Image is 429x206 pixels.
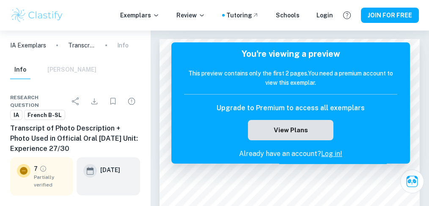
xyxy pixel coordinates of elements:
[34,173,66,189] span: Partially verified
[316,11,333,20] a: Login
[176,11,205,20] p: Review
[25,111,65,120] span: French B-SL
[340,8,354,22] button: Help and Feedback
[10,110,22,120] a: IA
[10,123,140,154] h6: Transcript of Photo Description + Photo Used in Official Oral [DATE] Unit: Experience 27/30
[11,111,22,120] span: IA
[248,120,333,140] button: View Plans
[10,94,67,109] span: Research question
[24,110,65,120] a: French B-SL
[184,149,397,159] p: Already have an account?
[100,165,120,175] h6: [DATE]
[67,93,84,110] div: Share
[226,11,259,20] a: Tutoring
[10,61,30,79] button: Info
[10,41,46,50] a: IA Exemplars
[184,47,397,60] h5: You're viewing a preview
[39,165,47,173] a: Grade partially verified
[34,164,38,173] p: 7
[120,11,159,20] p: Exemplars
[321,150,342,158] a: Log in!
[400,170,424,193] button: Ask Clai
[276,11,300,20] a: Schools
[68,41,95,50] p: Transcript of Photo Description + Photo Used in Official Oral [DATE] Unit: Experience 27/30
[361,8,419,23] button: JOIN FOR FREE
[86,93,103,110] div: Download
[104,93,121,110] div: Bookmark
[123,93,140,110] div: Report issue
[184,69,397,87] h6: This preview contains only the first 2 pages. You need a premium account to view this exemplar.
[10,7,64,24] img: Clastify logo
[117,41,129,50] p: Info
[217,103,365,113] h6: Upgrade to Premium to access all exemplars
